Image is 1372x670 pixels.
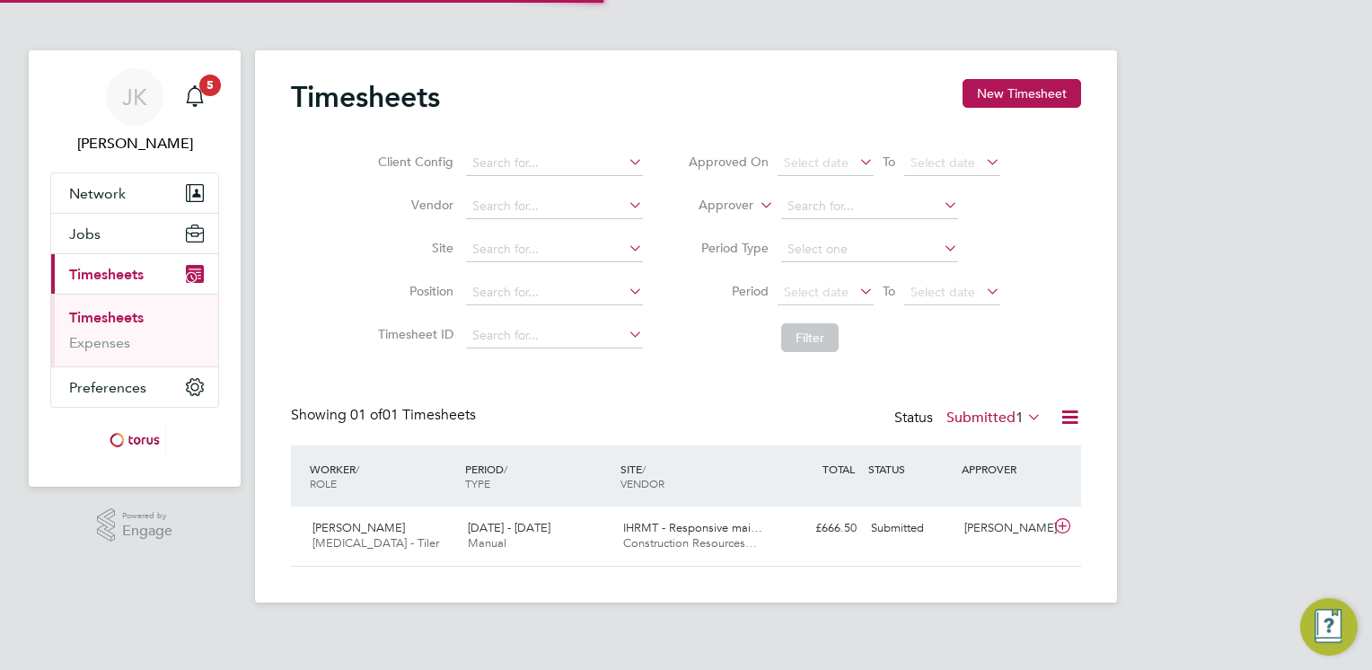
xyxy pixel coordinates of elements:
img: torus-logo-retina.png [103,426,166,454]
span: 01 of [350,406,383,424]
span: JK [122,85,147,109]
span: Preferences [69,379,146,396]
button: Filter [781,323,839,352]
span: IHRMT - Responsive mai… [623,520,762,535]
span: To [877,150,901,173]
span: To [877,279,901,303]
span: Powered by [122,508,172,524]
div: Status [894,406,1045,431]
input: Search for... [466,280,643,305]
button: Timesheets [51,254,218,294]
label: Position [373,283,453,299]
span: TYPE [465,476,490,490]
button: Preferences [51,367,218,407]
a: JK[PERSON_NAME] [50,68,219,154]
a: Go to home page [50,426,219,454]
a: 5 [177,68,213,126]
button: Engage Resource Center [1300,598,1358,656]
div: Timesheets [51,294,218,366]
input: Select one [781,237,958,262]
span: Select date [910,154,975,171]
a: Expenses [69,334,130,351]
div: Showing [291,406,479,425]
label: Site [373,240,453,256]
label: Approved On [688,154,769,170]
span: [MEDICAL_DATA] - Tiler [312,535,439,551]
label: Submitted [946,409,1042,427]
span: Engage [122,524,172,539]
div: APPROVER [957,453,1051,485]
button: Network [51,173,218,213]
span: ROLE [310,476,337,490]
input: Search for... [466,194,643,219]
div: Submitted [864,514,957,543]
nav: Main navigation [29,50,241,487]
div: £666.50 [770,514,864,543]
div: [PERSON_NAME] [957,514,1051,543]
span: Construction Resources… [623,535,757,551]
span: James Kane [50,133,219,154]
label: Period Type [688,240,769,256]
a: Powered byEngage [97,508,173,542]
span: Select date [784,284,849,300]
span: TOTAL [822,462,855,476]
div: STATUS [864,453,957,485]
span: Timesheets [69,266,144,283]
label: Client Config [373,154,453,170]
input: Search for... [466,151,643,176]
span: 5 [199,75,221,96]
span: / [504,462,507,476]
span: 1 [1016,409,1024,427]
span: Select date [784,154,849,171]
div: WORKER [305,453,461,499]
input: Search for... [466,237,643,262]
span: VENDOR [620,476,664,490]
div: PERIOD [461,453,616,499]
h2: Timesheets [291,79,440,115]
label: Approver [673,197,753,215]
span: Select date [910,284,975,300]
span: Manual [468,535,506,551]
span: Network [69,185,126,202]
label: Period [688,283,769,299]
span: Jobs [69,225,101,242]
span: [PERSON_NAME] [312,520,405,535]
label: Vendor [373,197,453,213]
button: New Timesheet [963,79,1081,108]
input: Search for... [781,194,958,219]
span: / [356,462,359,476]
label: Timesheet ID [373,326,453,342]
span: 01 Timesheets [350,406,476,424]
a: Timesheets [69,309,144,326]
div: SITE [616,453,771,499]
span: [DATE] - [DATE] [468,520,550,535]
span: / [642,462,646,476]
button: Jobs [51,214,218,253]
input: Search for... [466,323,643,348]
